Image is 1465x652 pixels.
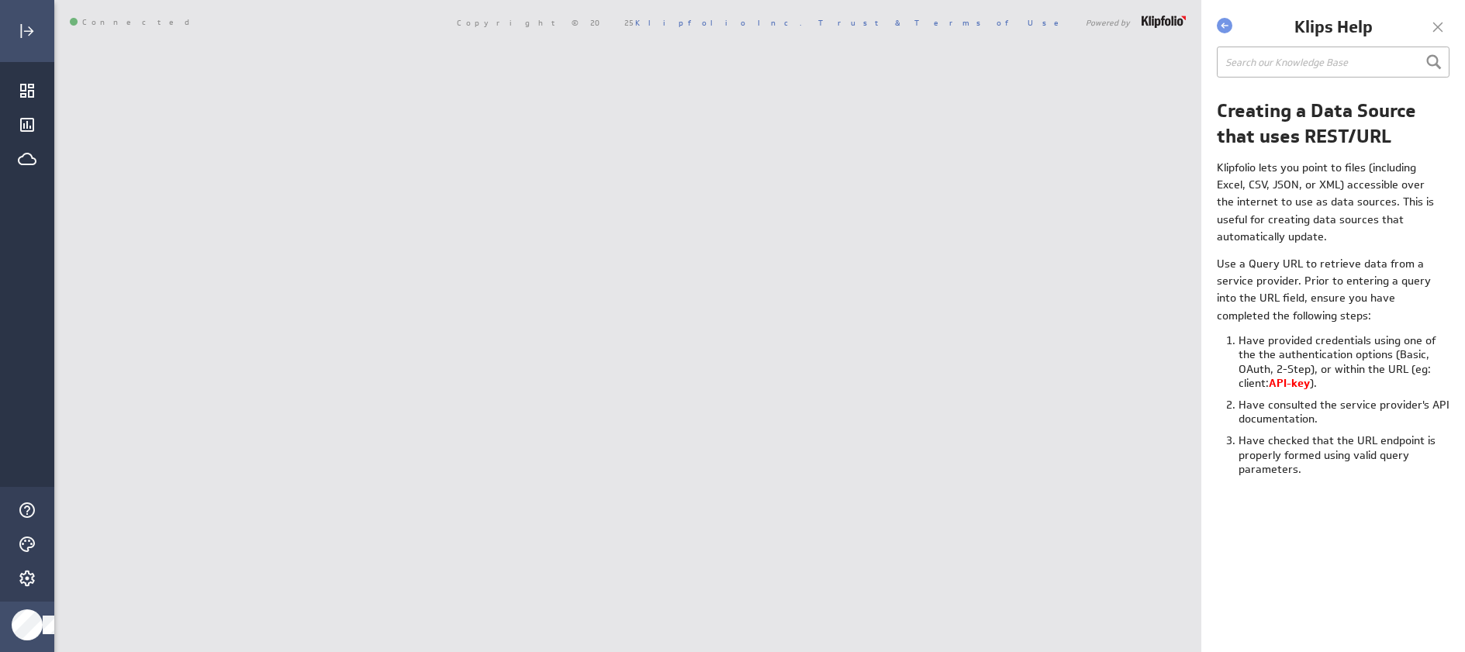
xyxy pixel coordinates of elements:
div: Expand [14,18,40,44]
li: Have consulted the service provider's API documentation. [1239,398,1449,433]
span: Copyright © 2025 [457,19,802,26]
a: Klipfolio Inc. [635,17,802,28]
input: Search our Knowledge Base [1217,47,1449,78]
div: Account and settings [14,565,40,592]
img: logo-footer.png [1142,16,1186,28]
svg: Account and settings [18,569,36,588]
span: Connected: ID: dpnc-22 Online: true [70,18,199,27]
li: Have checked that the URL endpoint is properly formed using valid query parameters. [1239,433,1449,484]
span: Powered by [1086,19,1130,26]
li: Have provided credentials using one of the the authentication options (Basic, OAuth, 2-Step), or ... [1239,333,1449,398]
h1: Creating a Data Source that uses REST/URL [1217,98,1449,150]
h1: Klips Help [1236,16,1430,39]
p: Klipfolio lets you point to files (including Excel, CSV, JSON, or XML) accessible over the intern... [1217,159,1440,246]
a: Trust & Terms of Use [818,17,1069,28]
b: API-key [1269,376,1310,390]
div: Themes [14,531,40,557]
svg: Themes [18,535,36,554]
div: Help [14,497,40,523]
p: Use a Query URL to retrieve data from a service provider. Prior to entering a query into the URL ... [1217,255,1440,325]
